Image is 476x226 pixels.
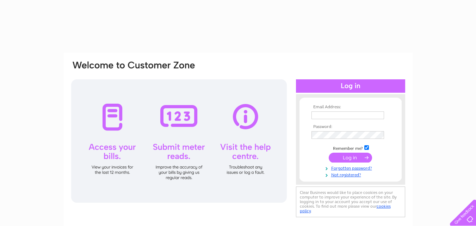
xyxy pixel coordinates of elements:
[310,124,391,129] th: Password:
[310,105,391,110] th: Email Address:
[311,171,391,178] a: Not registered?
[300,204,391,213] a: cookies policy
[311,164,391,171] a: Forgotten password?
[310,144,391,151] td: Remember me?
[296,187,405,217] div: Clear Business would like to place cookies on your computer to improve your experience of the sit...
[329,153,372,163] input: Submit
